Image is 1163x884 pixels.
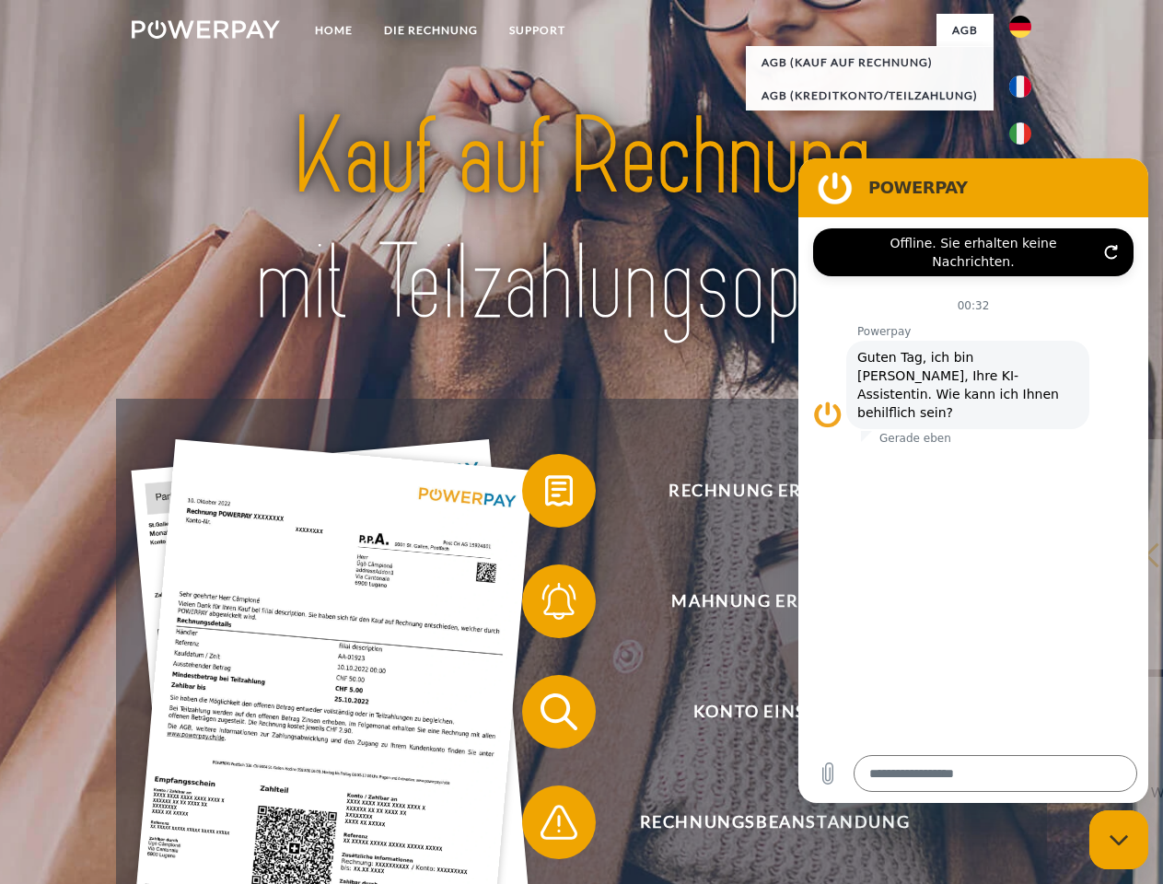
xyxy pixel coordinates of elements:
iframe: Messaging-Fenster [798,158,1148,803]
img: qb_warning.svg [536,799,582,845]
img: de [1009,16,1031,38]
span: Konto einsehen [549,675,1000,749]
span: Rechnung erhalten? [549,454,1000,528]
a: AGB (Kreditkonto/Teilzahlung) [746,79,994,112]
button: Rechnung erhalten? [522,454,1001,528]
iframe: Schaltfläche zum Öffnen des Messaging-Fensters; Konversation läuft [1089,810,1148,869]
img: it [1009,122,1031,145]
button: Rechnungsbeanstandung [522,785,1001,859]
span: Rechnungsbeanstandung [549,785,1000,859]
img: qb_bill.svg [536,468,582,514]
img: title-powerpay_de.svg [176,88,987,353]
span: Mahnung erhalten? [549,564,1000,638]
img: fr [1009,76,1031,98]
img: qb_search.svg [536,689,582,735]
button: Mahnung erhalten? [522,564,1001,638]
a: agb [936,14,994,47]
a: DIE RECHNUNG [368,14,494,47]
img: logo-powerpay-white.svg [132,20,280,39]
a: Home [299,14,368,47]
button: Konto einsehen [522,675,1001,749]
img: qb_bell.svg [536,578,582,624]
a: SUPPORT [494,14,581,47]
a: AGB (Kauf auf Rechnung) [746,46,994,79]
